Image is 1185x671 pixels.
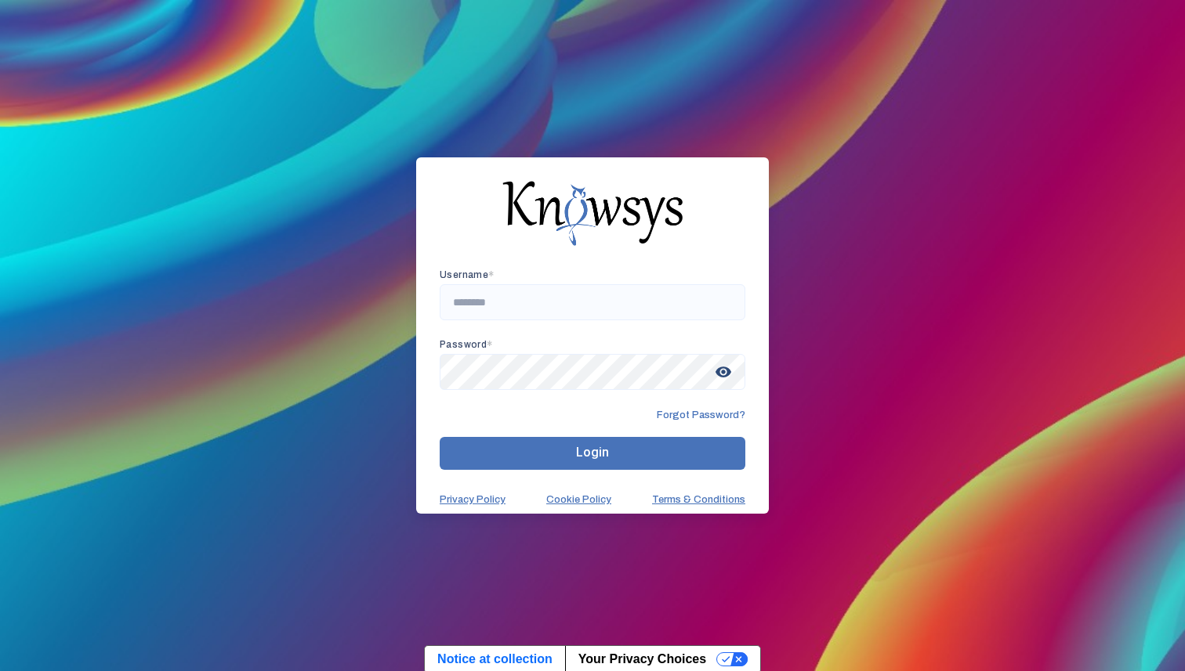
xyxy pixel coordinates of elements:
[440,269,495,280] app-required-indication: Username
[657,409,745,421] span: Forgot Password?
[502,181,683,245] img: knowsys-logo.png
[709,358,737,386] span: visibility
[440,437,745,470] button: Login
[546,493,611,506] a: Cookie Policy
[440,493,506,506] a: Privacy Policy
[652,493,745,506] a: Terms & Conditions
[440,339,493,350] app-required-indication: Password
[576,445,609,460] span: Login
